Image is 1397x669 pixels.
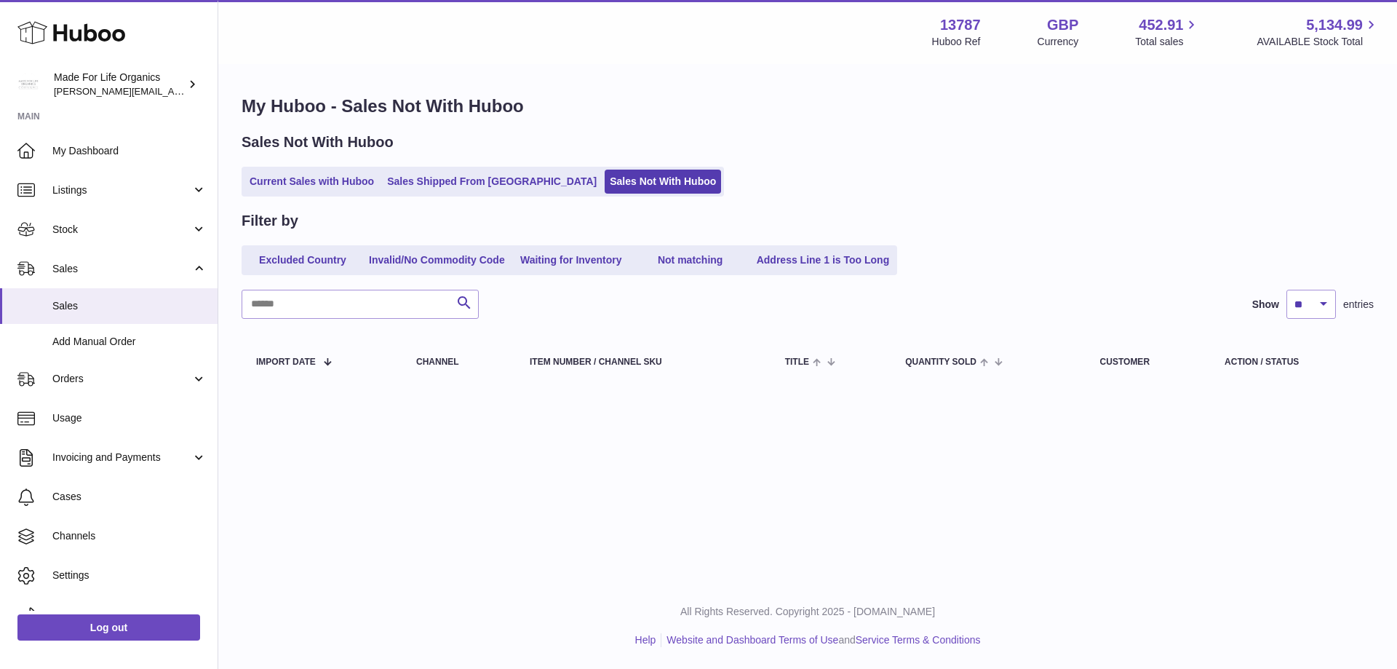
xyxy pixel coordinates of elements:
div: Channel [416,357,501,367]
span: Title [785,357,809,367]
span: entries [1343,298,1374,312]
strong: GBP [1047,15,1078,35]
span: 452.91 [1139,15,1183,35]
div: Item Number / Channel SKU [530,357,756,367]
div: Huboo Ref [932,35,981,49]
div: Currency [1038,35,1079,49]
h1: My Huboo - Sales Not With Huboo [242,95,1374,118]
a: Sales Not With Huboo [605,170,721,194]
span: Cases [52,490,207,504]
span: Sales [52,299,207,313]
a: 452.91 Total sales [1135,15,1200,49]
h2: Sales Not With Huboo [242,132,394,152]
span: Sales [52,262,191,276]
span: Usage [52,411,207,425]
a: Excluded Country [244,248,361,272]
span: Import date [256,357,316,367]
img: geoff.winwood@madeforlifeorganics.com [17,74,39,95]
a: Current Sales with Huboo [244,170,379,194]
h2: Filter by [242,211,298,231]
a: Not matching [632,248,749,272]
div: Made For Life Organics [54,71,185,98]
span: Channels [52,529,207,543]
span: AVAILABLE Stock Total [1257,35,1380,49]
label: Show [1252,298,1279,312]
a: Waiting for Inventory [513,248,629,272]
span: Add Manual Order [52,335,207,349]
span: Invoicing and Payments [52,451,191,464]
a: 5,134.99 AVAILABLE Stock Total [1257,15,1380,49]
span: Settings [52,569,207,582]
span: Total sales [1135,35,1200,49]
a: Sales Shipped From [GEOGRAPHIC_DATA] [382,170,602,194]
span: Listings [52,183,191,197]
span: My Dashboard [52,144,207,158]
strong: 13787 [940,15,981,35]
li: and [661,633,980,647]
a: Address Line 1 is Too Long [752,248,895,272]
span: Quantity Sold [905,357,976,367]
div: Customer [1100,357,1195,367]
a: Log out [17,614,200,641]
a: Website and Dashboard Terms of Use [666,634,838,646]
div: Action / Status [1225,357,1359,367]
span: [PERSON_NAME][EMAIL_ADDRESS][PERSON_NAME][DOMAIN_NAME] [54,85,370,97]
a: Service Terms & Conditions [856,634,981,646]
p: All Rights Reserved. Copyright 2025 - [DOMAIN_NAME] [230,605,1385,619]
a: Help [635,634,656,646]
span: Stock [52,223,191,237]
span: Orders [52,372,191,386]
a: Invalid/No Commodity Code [364,248,510,272]
span: Returns [52,608,207,622]
span: 5,134.99 [1306,15,1363,35]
